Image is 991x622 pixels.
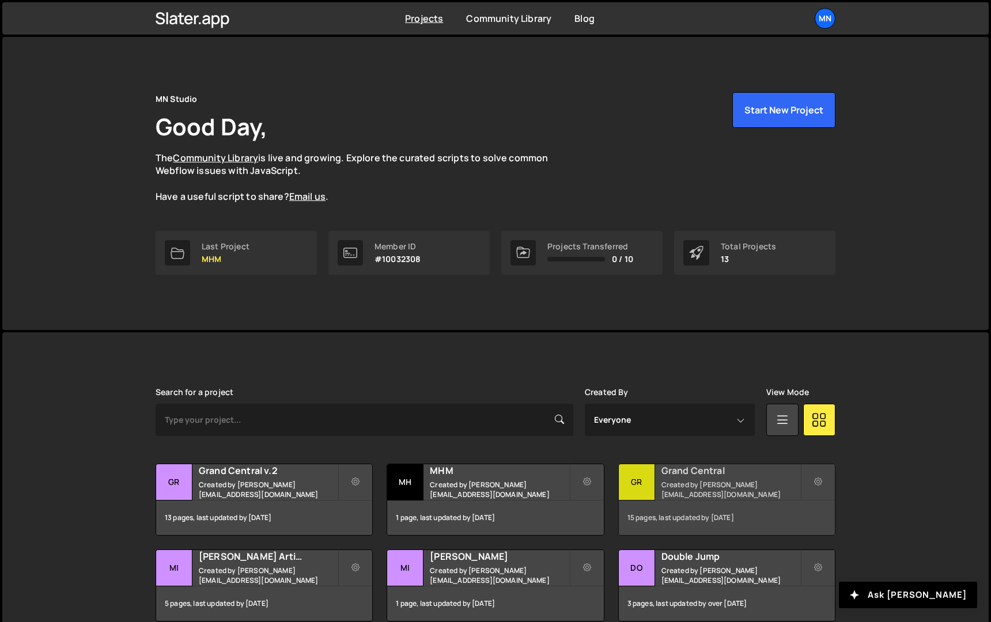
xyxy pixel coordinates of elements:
small: Created by [PERSON_NAME][EMAIL_ADDRESS][DOMAIN_NAME] [661,480,800,499]
a: Mi [PERSON_NAME] Artists Created by [PERSON_NAME][EMAIL_ADDRESS][DOMAIN_NAME] 5 pages, last updat... [156,549,373,621]
input: Type your project... [156,404,573,436]
div: Gr [619,464,655,500]
p: 13 [721,255,776,264]
h1: Good Day, [156,111,267,142]
div: 1 page, last updated by [DATE] [387,586,603,621]
label: View Mode [766,388,809,397]
div: 1 page, last updated by [DATE] [387,500,603,535]
small: Created by [PERSON_NAME][EMAIL_ADDRESS][DOMAIN_NAME] [199,566,338,585]
label: Created By [585,388,629,397]
div: Mi [156,550,192,586]
div: MH [387,464,423,500]
small: Created by [PERSON_NAME][EMAIL_ADDRESS][DOMAIN_NAME] [430,480,569,499]
label: Search for a project [156,388,233,397]
a: Last Project MHM [156,231,317,275]
div: 13 pages, last updated by [DATE] [156,500,372,535]
div: 5 pages, last updated by [DATE] [156,586,372,621]
a: Mi [PERSON_NAME] Created by [PERSON_NAME][EMAIL_ADDRESS][DOMAIN_NAME] 1 page, last updated by [DATE] [387,549,604,621]
h2: Double Jump [661,550,800,563]
h2: Grand Central [661,464,800,477]
a: MN [815,8,835,29]
div: Projects Transferred [547,242,633,251]
a: Email us [289,190,326,203]
small: Created by [PERSON_NAME][EMAIL_ADDRESS][DOMAIN_NAME] [430,566,569,585]
a: Gr Grand Central v.2 Created by [PERSON_NAME][EMAIL_ADDRESS][DOMAIN_NAME] 13 pages, last updated ... [156,464,373,536]
div: Total Projects [721,242,776,251]
div: Do [619,550,655,586]
div: MN Studio [156,92,197,106]
a: Gr Grand Central Created by [PERSON_NAME][EMAIL_ADDRESS][DOMAIN_NAME] 15 pages, last updated by [... [618,464,835,536]
a: Community Library [173,151,258,164]
p: The is live and growing. Explore the curated scripts to solve common Webflow issues with JavaScri... [156,151,570,203]
div: 15 pages, last updated by [DATE] [619,500,835,535]
p: #10032308 [375,255,421,264]
a: Projects [405,12,443,25]
div: Mi [387,550,423,586]
a: MH MHM Created by [PERSON_NAME][EMAIL_ADDRESS][DOMAIN_NAME] 1 page, last updated by [DATE] [387,464,604,536]
h2: MHM [430,464,569,477]
button: Ask [PERSON_NAME] [839,582,977,608]
h2: [PERSON_NAME] Artists [199,550,338,563]
h2: [PERSON_NAME] [430,550,569,563]
div: Gr [156,464,192,500]
p: MHM [202,255,249,264]
h2: Grand Central v.2 [199,464,338,477]
small: Created by [PERSON_NAME][EMAIL_ADDRESS][DOMAIN_NAME] [199,480,338,499]
span: 0 / 10 [612,255,633,264]
button: Start New Project [732,92,835,128]
div: 3 pages, last updated by over [DATE] [619,586,835,621]
a: Community Library [466,12,551,25]
small: Created by [PERSON_NAME][EMAIL_ADDRESS][DOMAIN_NAME] [661,566,800,585]
a: Do Double Jump Created by [PERSON_NAME][EMAIL_ADDRESS][DOMAIN_NAME] 3 pages, last updated by over... [618,549,835,621]
div: Last Project [202,242,249,251]
a: Blog [574,12,595,25]
div: Member ID [375,242,421,251]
